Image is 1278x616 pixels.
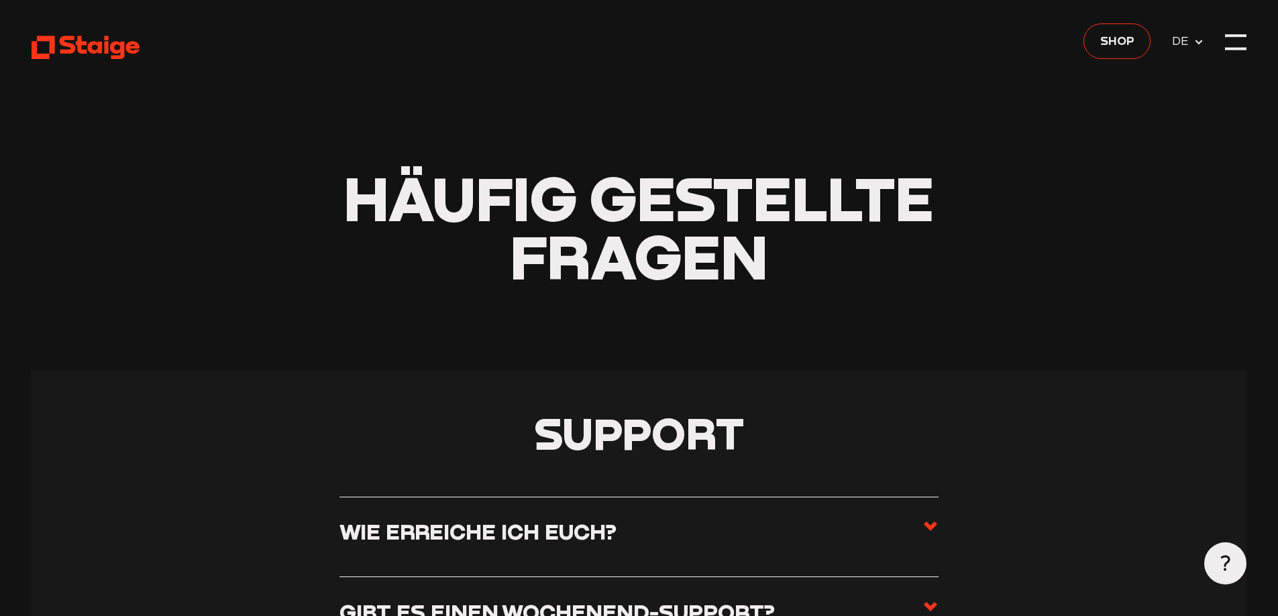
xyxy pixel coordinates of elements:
[339,518,617,544] h3: Wie erreiche ich euch?
[534,407,744,459] span: Support
[1100,31,1134,50] span: Shop
[1172,32,1193,50] span: DE
[343,161,934,293] span: Häufig gestellte Fragen
[1083,23,1151,59] a: Shop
